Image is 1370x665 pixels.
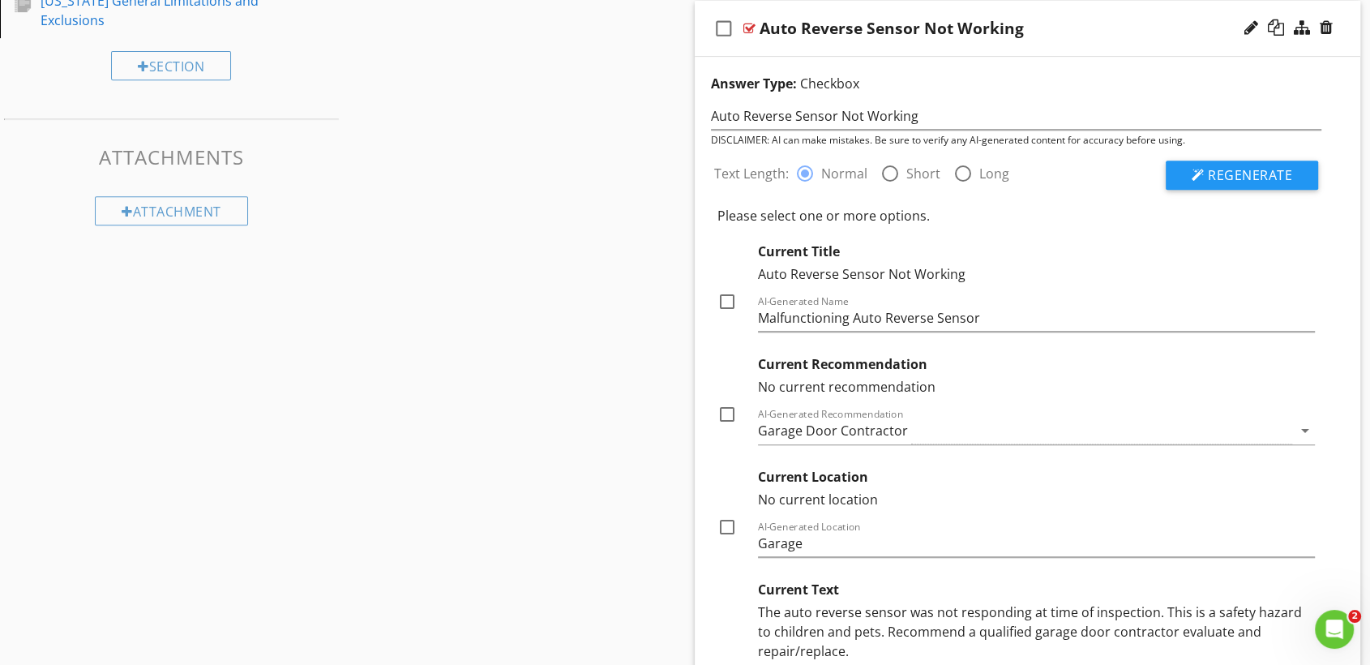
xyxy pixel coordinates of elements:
[711,9,737,48] i: check_box_outline_blank
[1208,166,1292,184] span: Regenerate
[111,51,231,80] div: Section
[1295,421,1315,440] i: arrow_drop_down
[714,164,795,183] label: Text Length:
[717,206,1315,225] div: Please select one or more options.
[711,103,1321,130] input: Enter a few words (ex: leaky kitchen faucet)
[821,165,867,182] label: Normal
[758,603,1315,661] div: The auto reverse sensor was not responding at time of inspection. This is a safety hazard to chil...
[758,348,1315,377] div: Current Recommendation
[1315,610,1354,649] iframe: Intercom live chat
[760,19,1024,38] div: Auto Reverse Sensor Not Working
[758,573,1315,603] div: Current Text
[758,490,1315,509] div: No current location
[758,305,1315,332] input: AI-Generated Name
[711,75,797,92] strong: Answer Type:
[758,530,1315,557] input: AI-Generated Location
[711,133,1321,148] div: DISCLAIMER: AI can make mistakes. Be sure to verify any AI-generated content for accuracy before ...
[758,242,1315,264] div: Current Title
[758,377,1315,397] div: No current recommendation
[758,423,908,438] div: Garage Door Contractor
[1166,161,1318,190] button: Regenerate
[1348,610,1361,623] span: 2
[758,264,1315,284] div: Auto Reverse Sensor Not Working
[906,165,940,182] label: Short
[95,196,248,225] div: Attachment
[758,461,1315,490] div: Current Location
[800,75,859,92] span: Checkbox
[979,165,1009,182] label: Long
